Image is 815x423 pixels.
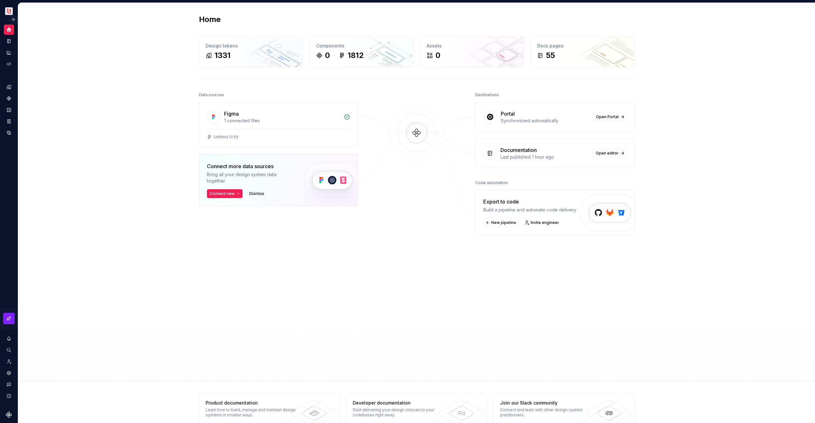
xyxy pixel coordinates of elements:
[199,102,358,147] a: Figma1 connected filesUntitled UI Kit
[207,189,243,198] button: Connect new
[325,50,330,61] div: 0
[5,7,13,15] img: a5fa8811-6c57-4f85-a0dd-7743daea734a.png
[596,151,619,156] span: Open editor
[206,400,298,406] div: Product documentation
[4,93,14,104] a: Components
[249,191,264,196] span: Dismiss
[4,356,14,367] a: Invite team
[436,50,440,61] div: 0
[210,191,235,196] span: Connect new
[199,90,224,99] div: Data sources
[531,220,559,225] span: Invite engineer
[475,178,508,187] div: Code automation
[4,47,14,58] a: Analytics
[500,154,589,160] div: Last published 1 hour ago
[4,36,14,46] a: Documentation
[593,149,627,158] a: Open editor
[353,407,445,418] div: Start delivering your design choices to your codebases right away.
[9,15,18,24] button: Expand sidebar
[483,218,519,227] button: New pipeline
[491,220,516,225] span: New pipeline
[427,43,517,49] div: Assets
[4,59,14,69] a: Code automation
[537,43,628,49] div: Docs pages
[348,50,364,61] div: 1812
[199,14,221,25] h2: Home
[4,105,14,115] a: Assets
[501,118,589,124] div: Synchronized automatically
[207,171,293,184] div: Bring all your design system data together.
[224,110,239,118] div: Figma
[593,112,627,121] a: Open Portal
[4,128,14,138] a: Data sources
[475,90,499,99] div: Destinations
[246,189,267,198] button: Dismiss
[4,82,14,92] a: Design tokens
[420,36,524,67] a: Assets0
[207,162,293,170] div: Connect more data sources
[199,36,303,67] a: Design tokens1331
[501,110,515,118] div: Portal
[206,43,296,49] div: Design tokens
[6,412,12,418] svg: Supernova Logo
[4,25,14,35] a: Home
[483,198,577,205] div: Export to code
[546,50,555,61] div: 55
[483,207,577,213] div: Build a pipeline and automate code delivery.
[4,116,14,126] a: Storybook stories
[500,146,537,154] div: Documentation
[596,114,619,119] span: Open Portal
[500,400,593,406] div: Join our Slack community
[353,400,445,406] div: Developer documentation
[316,43,407,49] div: Components
[224,118,340,124] div: 1 connected files
[206,407,298,418] div: Learn how to build, manage and maintain design systems in smarter ways.
[215,50,230,61] div: 1331
[4,368,14,378] a: Settings
[4,379,14,390] button: Contact support
[4,333,14,344] button: Notifications
[500,407,593,418] div: Connect and learn with other design system practitioners.
[309,36,414,67] a: Components01812
[4,345,14,355] button: Search ⌘K
[523,218,562,227] a: Invite engineer
[213,134,238,140] div: Untitled UI Kit
[530,36,634,67] a: Docs pages55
